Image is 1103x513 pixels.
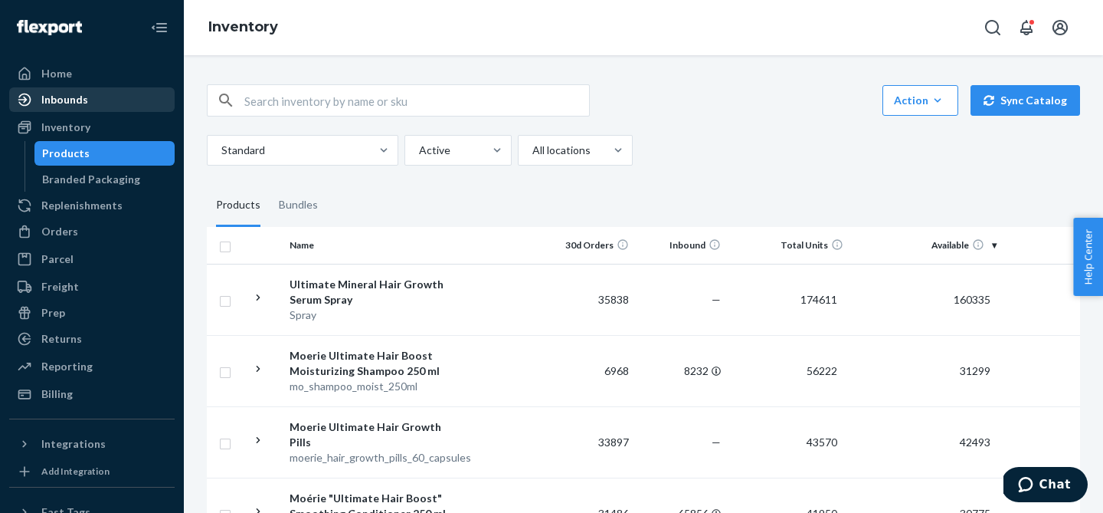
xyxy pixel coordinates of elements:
div: Moerie Ultimate Hair Growth Pills [290,419,450,450]
a: Inventory [9,115,175,140]
td: 33897 [543,406,635,478]
div: Bundles [279,184,318,227]
div: Spray [290,307,450,323]
div: Billing [41,386,73,402]
a: Inbounds [9,87,175,112]
th: Name [283,227,456,264]
button: Close Navigation [144,12,175,43]
div: mo_shampoo_moist_250ml [290,379,450,394]
a: Freight [9,275,175,299]
span: 160335 [948,293,997,306]
ol: breadcrumbs [196,5,290,50]
input: Active [417,143,419,158]
div: Inventory [41,120,90,135]
button: Sync Catalog [970,85,1080,116]
span: 42493 [954,436,997,449]
a: Inventory [208,18,278,35]
div: Moerie Ultimate Hair Boost Moisturizing Shampoo 250 ml [290,348,450,379]
button: Open notifications [1011,12,1042,43]
div: Integrations [41,436,106,452]
th: Inbound [635,227,727,264]
button: Action [882,85,958,116]
div: Parcel [41,252,74,267]
span: 56222 [800,364,843,377]
div: Inbounds [41,92,88,107]
div: Products [216,184,260,227]
iframe: Opens a widget where you can chat to one of our agents [1003,467,1088,505]
div: Ultimate Mineral Hair Growth Serum Spray [290,277,450,307]
a: Parcel [9,247,175,271]
button: Integrations [9,432,175,456]
a: Home [9,61,175,86]
a: Replenishments [9,193,175,218]
a: Returns [9,327,175,351]
div: Returns [41,331,82,347]
div: Branded Packaging [42,172,140,187]
span: — [712,436,721,449]
a: Products [34,141,175,166]
td: 6968 [543,335,635,406]
a: Prep [9,301,175,325]
img: Flexport logo [17,20,82,35]
input: Search inventory by name or sku [244,85,589,116]
a: Add Integration [9,462,175,481]
input: All locations [531,143,532,158]
span: 174611 [794,293,843,306]
button: Open Search Box [977,12,1008,43]
input: Standard [220,143,221,158]
div: Orders [41,224,78,239]
div: Products [42,146,90,161]
span: 31299 [954,364,997,377]
span: 43570 [800,436,843,449]
div: Freight [41,279,79,294]
div: Prep [41,305,65,321]
div: Home [41,66,72,81]
button: Help Center [1073,218,1103,296]
div: Add Integration [41,465,110,478]
a: Orders [9,219,175,244]
td: 8232 [635,335,727,406]
a: Branded Packaging [34,167,175,192]
div: Action [894,93,947,108]
a: Billing [9,382,175,406]
td: 35838 [543,264,635,335]
button: Open account menu [1045,12,1075,43]
span: — [712,293,721,306]
th: Total Units [727,227,849,264]
th: 30d Orders [543,227,635,264]
div: moerie_hair_growth_pills_60_capsules [290,450,450,465]
th: Available [849,227,1003,264]
div: Reporting [41,359,93,374]
a: Reporting [9,354,175,379]
div: Replenishments [41,198,123,213]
